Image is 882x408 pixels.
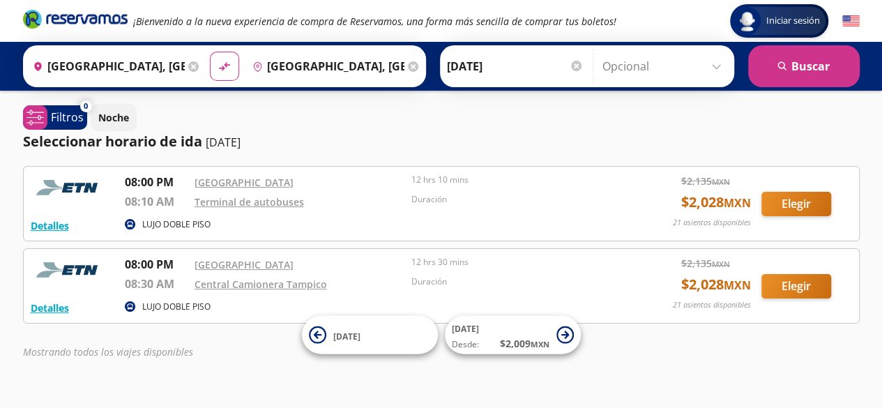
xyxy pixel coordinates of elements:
p: 08:30 AM [125,275,188,292]
small: MXN [712,259,730,269]
span: $ 2,028 [681,192,751,213]
small: MXN [724,195,751,211]
span: Desde: [452,338,479,351]
button: [DATE]Desde:$2,009MXN [445,316,581,354]
span: 0 [84,100,88,112]
p: Duración [411,193,622,206]
img: RESERVAMOS [31,256,107,284]
p: [DATE] [206,134,241,151]
button: Elegir [761,274,831,299]
small: MXN [724,278,751,293]
p: 21 asientos disponibles [673,299,751,311]
input: Elegir Fecha [447,49,584,84]
p: 08:00 PM [125,256,188,273]
a: Central Camionera Tampico [195,278,327,291]
span: $ 2,009 [500,336,549,351]
p: 21 asientos disponibles [673,217,751,229]
span: [DATE] [452,323,479,335]
span: Iniciar sesión [761,14,826,28]
p: Seleccionar horario de ida [23,131,202,152]
button: Noche [91,104,137,131]
a: Terminal de autobuses [195,195,304,209]
span: $ 2,028 [681,274,751,295]
em: ¡Bienvenido a la nueva experiencia de compra de Reservamos, una forma más sencilla de comprar tus... [133,15,616,28]
a: [GEOGRAPHIC_DATA] [195,176,294,189]
button: Detalles [31,218,69,233]
a: Brand Logo [23,8,128,33]
input: Buscar Destino [247,49,404,84]
button: 0Filtros [23,105,87,130]
input: Opcional [602,49,727,84]
p: 08:00 PM [125,174,188,190]
p: 12 hrs 10 mins [411,174,622,186]
img: RESERVAMOS [31,174,107,202]
p: Duración [411,275,622,288]
input: Buscar Origen [27,49,185,84]
i: Brand Logo [23,8,128,29]
button: English [842,13,860,30]
p: LUJO DOBLE PISO [142,218,211,231]
small: MXN [712,176,730,187]
em: Mostrando todos los viajes disponibles [23,345,193,358]
span: $ 2,135 [681,174,730,188]
button: Elegir [761,192,831,216]
button: Buscar [748,45,860,87]
a: [GEOGRAPHIC_DATA] [195,258,294,271]
small: MXN [531,339,549,349]
p: Filtros [51,109,84,126]
p: 12 hrs 30 mins [411,256,622,269]
button: [DATE] [302,316,438,354]
button: Detalles [31,301,69,315]
span: $ 2,135 [681,256,730,271]
p: LUJO DOBLE PISO [142,301,211,313]
p: Noche [98,110,129,125]
span: [DATE] [333,330,360,342]
p: 08:10 AM [125,193,188,210]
